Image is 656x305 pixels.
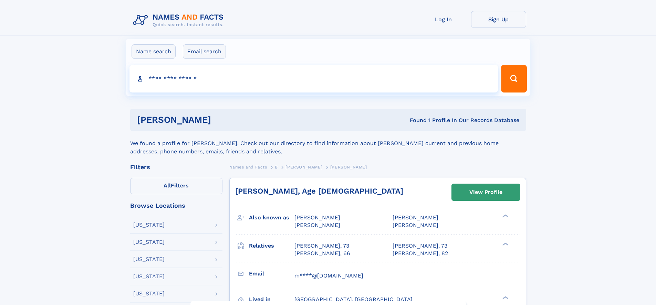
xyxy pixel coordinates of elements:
[130,203,222,209] div: Browse Locations
[330,165,367,170] span: [PERSON_NAME]
[393,250,448,257] a: [PERSON_NAME], 82
[249,268,294,280] h3: Email
[130,11,229,30] img: Logo Names and Facts
[501,214,509,218] div: ❯
[130,178,222,194] label: Filters
[294,214,340,221] span: [PERSON_NAME]
[133,239,165,245] div: [US_STATE]
[132,44,176,59] label: Name search
[235,187,403,195] a: [PERSON_NAME], Age [DEMOGRAPHIC_DATA]
[285,165,322,170] span: [PERSON_NAME]
[294,296,413,303] span: [GEOGRAPHIC_DATA], [GEOGRAPHIC_DATA]
[393,214,438,221] span: [PERSON_NAME]
[249,240,294,252] h3: Relatives
[501,295,509,300] div: ❯
[137,116,311,124] h1: [PERSON_NAME]
[133,274,165,279] div: [US_STATE]
[275,165,278,170] span: B
[416,11,471,28] a: Log In
[501,65,527,92] button: Search Button
[469,184,502,200] div: View Profile
[393,222,438,228] span: [PERSON_NAME]
[285,163,322,171] a: [PERSON_NAME]
[294,242,349,250] a: [PERSON_NAME], 73
[130,131,526,156] div: We found a profile for [PERSON_NAME]. Check out our directory to find information about [PERSON_N...
[393,242,447,250] a: [PERSON_NAME], 73
[133,257,165,262] div: [US_STATE]
[275,163,278,171] a: B
[130,164,222,170] div: Filters
[294,222,340,228] span: [PERSON_NAME]
[133,222,165,228] div: [US_STATE]
[164,182,171,189] span: All
[229,163,267,171] a: Names and Facts
[471,11,526,28] a: Sign Up
[452,184,520,200] a: View Profile
[183,44,226,59] label: Email search
[133,291,165,296] div: [US_STATE]
[501,242,509,246] div: ❯
[249,212,294,224] h3: Also known as
[129,65,498,92] input: search input
[310,117,519,124] div: Found 1 Profile In Our Records Database
[294,250,350,257] a: [PERSON_NAME], 66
